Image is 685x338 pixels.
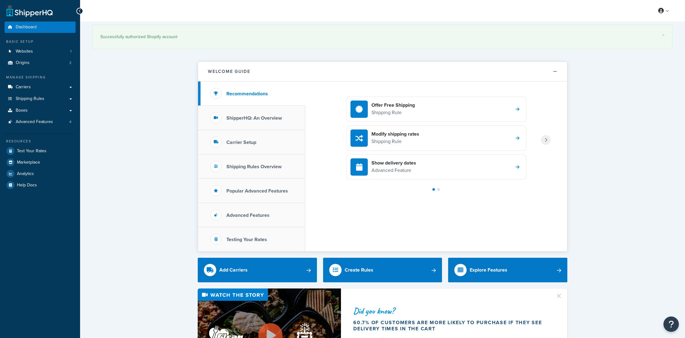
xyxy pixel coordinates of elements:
a: Create Rules [323,258,442,282]
span: 4 [69,119,71,125]
a: Dashboard [5,22,75,33]
a: Boxes [5,105,75,116]
a: Shipping Rules [5,93,75,105]
p: Shipping Rule [371,137,419,145]
a: Carriers [5,82,75,93]
span: Carriers [16,85,31,90]
div: Add Carriers [219,266,248,274]
h4: Show delivery dates [371,160,416,166]
span: Analytics [17,171,34,177]
li: Advanced Features [5,116,75,128]
div: Create Rules [345,266,373,274]
span: Websites [16,49,33,54]
h4: Offer Free Shipping [371,102,415,109]
a: Marketplace [5,157,75,168]
h4: Modify shipping rates [371,131,419,137]
li: Websites [5,46,75,57]
span: 1 [70,49,71,54]
span: Dashboard [16,25,37,30]
h3: Popular Advanced Features [226,188,288,194]
p: Advanced Feature [371,166,416,174]
a: × [662,33,665,38]
span: Advanced Features [16,119,53,125]
li: Origins [5,57,75,69]
span: Marketplace [17,160,40,165]
div: Successfully authorized Shopify account [100,33,665,41]
div: Manage Shipping [5,75,75,80]
span: Boxes [16,108,28,113]
span: Origins [16,60,30,66]
h3: Testing Your Rates [226,237,267,242]
h3: ShipperHQ: An Overview [226,115,282,121]
div: 60.7% of customers are more likely to purchase if they see delivery times in the cart [353,320,548,332]
span: Test Your Rates [17,149,47,154]
button: Welcome Guide [198,62,567,82]
a: Help Docs [5,180,75,191]
h3: Advanced Features [226,213,270,218]
a: Explore Features [448,258,567,282]
p: Shipping Rule [371,109,415,117]
a: Analytics [5,168,75,179]
button: Open Resource Center [663,316,679,332]
div: Did you know? [353,307,548,315]
a: Test Your Rates [5,145,75,157]
h3: Shipping Rules Overview [226,164,282,169]
h3: Recommendations [226,91,268,97]
h2: Welcome Guide [208,69,250,74]
div: Basic Setup [5,39,75,44]
span: Help Docs [17,183,37,188]
a: Add Carriers [198,258,317,282]
a: Origins2 [5,57,75,69]
span: Shipping Rules [16,96,44,101]
a: Websites1 [5,46,75,57]
h3: Carrier Setup [226,140,256,145]
div: Explore Features [470,266,507,274]
span: 2 [69,60,71,66]
a: Advanced Features4 [5,116,75,128]
div: Resources [5,139,75,144]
